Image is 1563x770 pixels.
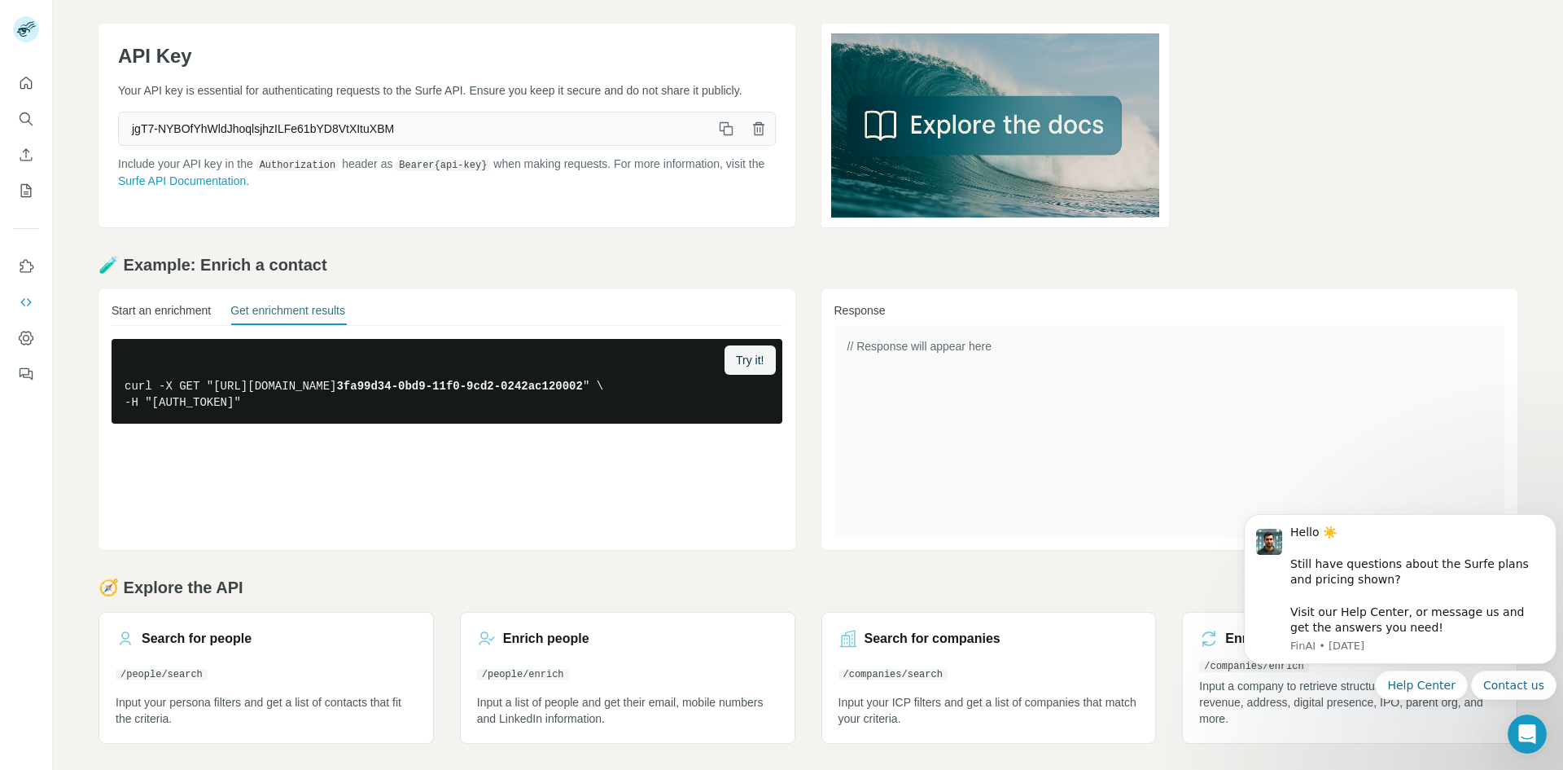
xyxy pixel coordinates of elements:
span: Try it! [736,352,764,368]
code: Authorization [256,160,339,171]
p: Include your API key in the header as when making requests. For more information, visit the . [118,156,776,189]
p: Input a list of people and get their email, mobile numbers and LinkedIn information. [477,694,778,727]
button: Get enrichment results [230,302,345,325]
button: Feedback [13,359,39,389]
h3: Search for people [142,629,252,649]
h3: Response [834,302,1505,319]
span: jgT7-NYBOfYhWldJhoqlsjhzILFe61bYD8VtXItuXBM [119,114,710,143]
button: Enrich CSV [13,140,39,169]
button: Quick start [13,68,39,98]
h3: Enrich people [503,629,589,649]
a: Enrich people/people/enrichInput a list of people and get their email, mobile numbers and LinkedI... [460,612,795,744]
button: Search [13,104,39,134]
code: /companies/search [838,669,948,680]
span: 3fa99d34-0bd9-11f0-9cd2-0242ac120002 [336,380,582,393]
p: Your API key is essential for authenticating requests to the Surfe API. Ensure you keep it secure... [118,82,776,99]
iframe: Intercom live chat [1508,715,1547,754]
h3: Search for companies [865,629,1000,649]
h3: Enrich companies [1225,629,1338,649]
button: Start an enrichment [112,302,211,325]
p: Input your persona filters and get a list of contacts that fit the criteria. [116,694,417,727]
p: Input a company to retrieve structured data like size, revenue, address, digital presence, IPO, p... [1199,678,1500,727]
a: Search for companies/companies/searchInput your ICP filters and get a list of companies that matc... [821,612,1157,744]
button: Try it! [725,345,775,375]
h1: API Key [118,43,776,69]
code: /companies/enrich [1199,661,1308,672]
button: Use Surfe on LinkedIn [13,252,39,281]
code: /people/search [116,669,208,680]
button: Dashboard [13,323,39,353]
a: Surfe API Documentation [118,174,246,187]
a: Search for people/people/searchInput your persona filters and get a list of contacts that fit the... [99,612,434,744]
code: Bearer {api-key} [396,160,490,171]
pre: curl -X GET "[URL][DOMAIN_NAME] " \ -H "[AUTH_TOKEN]" [112,339,782,424]
h2: 🧭 Explore the API [99,576,1517,599]
button: My lists [13,176,39,205]
code: /people/enrich [477,669,569,680]
span: // Response will appear here [847,340,992,353]
a: Enrich companies/companies/enrichInput a company to retrieve structured data like size, revenue, ... [1182,612,1517,744]
button: Use Surfe API [13,288,39,317]
iframe: Intercom notifications message [1237,499,1563,710]
p: Input your ICP filters and get a list of companies that match your criteria. [838,694,1140,727]
h2: 🧪 Example: Enrich a contact [99,253,1517,276]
